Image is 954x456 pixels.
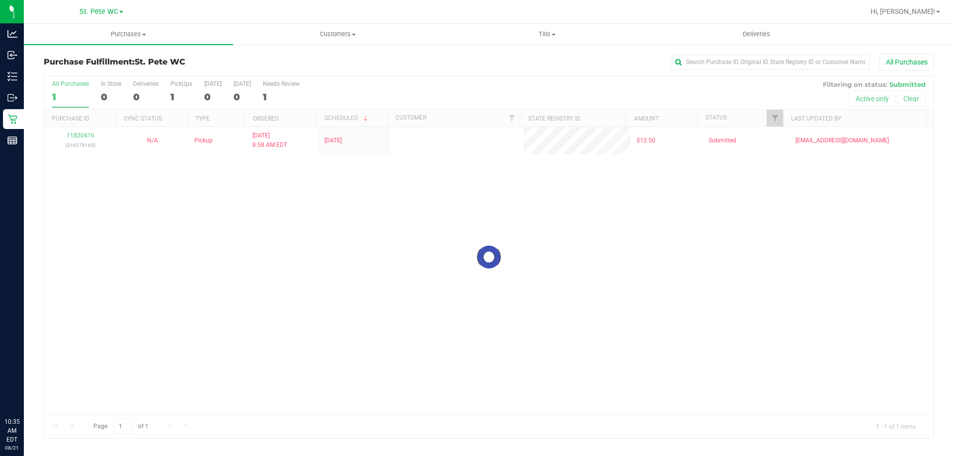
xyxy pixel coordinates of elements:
[7,135,17,145] inline-svg: Reports
[4,417,19,444] p: 10:35 AM EDT
[671,55,870,69] input: Search Purchase ID, Original ID, State Registry ID or Customer Name...
[7,50,17,60] inline-svg: Inbound
[24,24,233,45] a: Purchases
[135,57,185,66] span: St. Pete WC
[7,114,17,124] inline-svg: Retail
[44,58,340,66] h3: Purchase Fulfillment:
[879,54,934,70] button: All Purchases
[79,7,118,16] span: St. Pete WC
[7,71,17,81] inline-svg: Inventory
[871,7,935,15] span: Hi, [PERSON_NAME]!
[7,93,17,103] inline-svg: Outbound
[652,24,861,45] a: Deliveries
[24,30,233,39] span: Purchases
[233,24,442,45] a: Customers
[4,444,19,452] p: 08/21
[10,377,40,406] iframe: Resource center
[443,30,651,39] span: Tills
[442,24,651,45] a: Tills
[729,30,784,39] span: Deliveries
[234,30,442,39] span: Customers
[7,29,17,39] inline-svg: Analytics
